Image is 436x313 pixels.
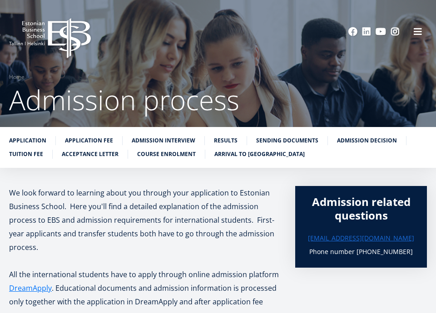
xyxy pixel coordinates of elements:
[65,136,113,145] a: Application fee
[308,231,414,245] a: [EMAIL_ADDRESS][DOMAIN_NAME]
[362,27,371,36] a: Linkedin
[256,136,318,145] a: Sending documents
[9,186,286,254] p: We look forward to learning about you through your application to Estonian Business School. Here ...
[9,136,46,145] a: Application
[214,136,238,145] a: Results
[9,150,43,159] a: Tuition fee
[62,150,119,159] a: Acceptance letter
[9,73,25,82] a: Home
[137,150,196,159] a: Course enrolment
[337,136,397,145] a: Admission decision
[9,81,239,118] span: Admission process
[132,136,195,145] a: Admission interview
[348,27,357,36] a: Facebook
[304,245,418,259] p: Phone number [PHONE_NUMBER]
[214,150,305,159] a: Arrival to [GEOGRAPHIC_DATA]
[376,27,386,36] a: Youtube
[391,27,400,36] a: Instagram
[304,195,418,222] div: Admission related questions
[9,281,52,295] a: DreamApply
